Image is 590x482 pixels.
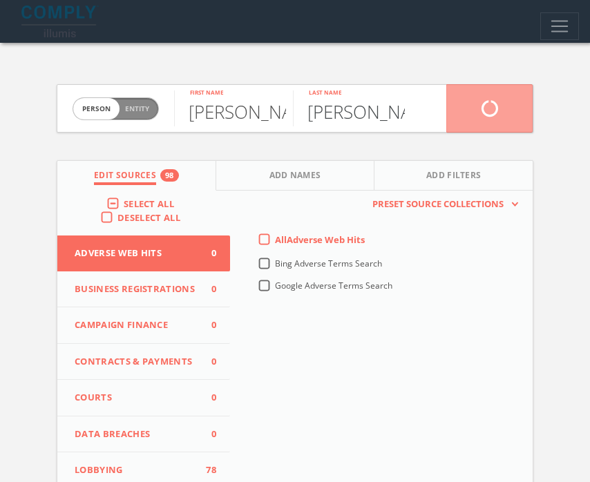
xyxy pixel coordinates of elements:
[75,427,196,441] span: Data Breaches
[21,6,99,37] img: illumis
[124,197,174,210] span: Select All
[196,282,216,296] span: 0
[196,247,216,260] span: 0
[75,355,196,369] span: Contracts & Payments
[196,391,216,405] span: 0
[94,169,156,185] span: Edit Sources
[117,211,180,224] span: Deselect All
[75,318,196,332] span: Campaign Finance
[160,169,179,182] div: 98
[125,104,149,114] span: Entity
[275,233,365,246] span: All Adverse Web Hits
[365,197,519,211] button: Preset Source Collections
[75,463,196,477] span: Lobbying
[75,247,196,260] span: Adverse Web Hits
[57,307,230,344] button: Campaign Finance0
[365,197,511,211] span: Preset Source Collections
[57,161,216,191] button: Edit Sources98
[57,271,230,308] button: Business Registrations0
[269,169,321,185] span: Add Names
[275,258,382,269] span: Bing Adverse Terms Search
[374,161,533,191] button: Add Filters
[57,235,230,271] button: Adverse Web Hits0
[57,380,230,416] button: Courts0
[196,427,216,441] span: 0
[196,355,216,369] span: 0
[275,280,392,291] span: Google Adverse Terms Search
[196,463,216,477] span: 78
[75,282,196,296] span: Business Registrations
[540,12,579,40] button: Toggle navigation
[216,161,375,191] button: Add Names
[57,416,230,453] button: Data Breaches0
[73,98,120,119] span: person
[75,391,196,405] span: Courts
[196,318,216,332] span: 0
[57,344,230,380] button: Contracts & Payments0
[426,169,482,185] span: Add Filters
